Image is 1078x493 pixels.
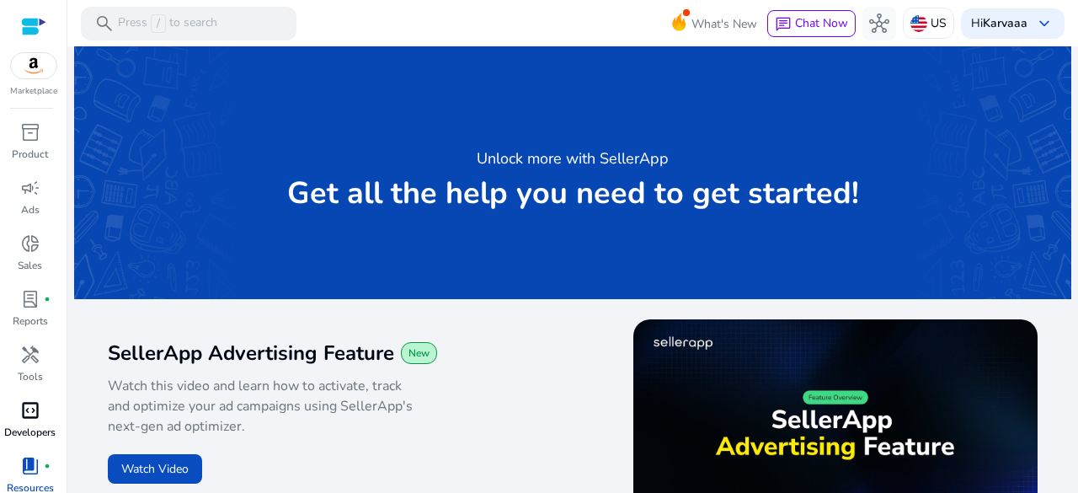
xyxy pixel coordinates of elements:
p: Developers [4,425,56,440]
p: Sales [18,258,42,273]
b: Karvaaa [983,15,1027,31]
span: campaign [20,178,40,198]
h3: Unlock more with SellerApp [477,147,669,170]
span: fiber_manual_record [44,463,51,469]
p: Ads [21,202,40,217]
p: US [931,8,947,38]
p: Product [12,147,48,162]
span: code_blocks [20,400,40,421]
p: Press to search [118,14,217,33]
span: hub [869,13,889,34]
p: Hi [971,18,1027,29]
span: SellerApp Advertising Feature [108,340,394,367]
img: amazon.svg [11,53,56,78]
span: search [94,13,115,34]
span: inventory_2 [20,122,40,142]
button: Watch Video [108,454,202,484]
span: lab_profile [20,289,40,309]
span: chat [775,16,792,33]
span: donut_small [20,233,40,254]
span: book_4 [20,456,40,476]
img: us.svg [910,15,927,32]
span: / [151,14,166,33]
p: Tools [18,369,43,384]
span: New [408,346,430,360]
button: hub [862,7,896,40]
span: What's New [691,9,757,39]
span: handyman [20,345,40,365]
span: Chat Now [795,15,848,31]
span: keyboard_arrow_down [1034,13,1054,34]
p: Reports [13,313,48,329]
p: Get all the help you need to get started! [287,177,859,211]
button: chatChat Now [767,10,856,37]
p: Watch this video and learn how to activate, track and optimize your ad campaigns using SellerApp'... [108,376,418,437]
span: fiber_manual_record [44,296,51,303]
p: Marketplace [10,85,57,98]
